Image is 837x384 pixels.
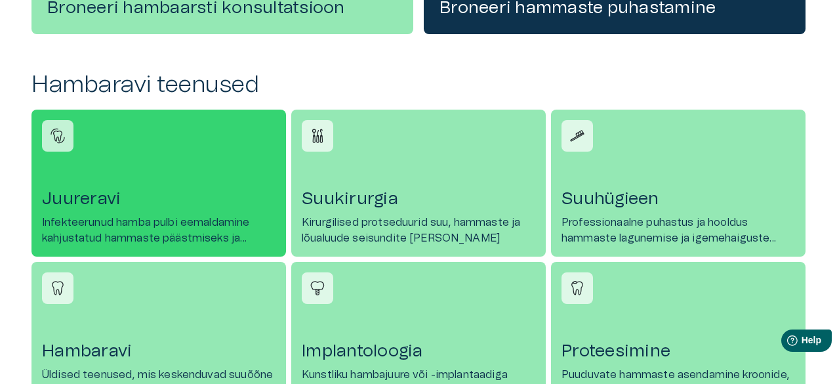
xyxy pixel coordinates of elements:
[48,278,68,298] img: Hambaravi icon
[302,341,535,362] h4: Implantoloogia
[567,126,587,146] img: Suuhügieen icon
[561,341,795,362] h4: Proteesimine
[42,341,276,362] h4: Hambaravi
[31,71,806,99] h2: Hambaravi teenused
[567,278,587,298] img: Proteesimine icon
[42,188,276,209] h4: Juureravi
[308,278,327,298] img: Implantoloogia icon
[302,215,535,246] p: Kirurgilised protseduurid suu, hammaste ja lõualuude seisundite [PERSON_NAME]
[302,188,535,209] h4: Suukirurgia
[561,215,795,246] p: Professionaalne puhastus ja hooldus hammaste lagunemise ja igemehaiguste ennetamiseks
[42,215,276,246] p: Infekteerunud hamba pulbi eemaldamine kahjustatud hammaste päästmiseks ja taastamiseks
[561,188,795,209] h4: Suuhügieen
[735,324,837,361] iframe: Help widget launcher
[308,126,327,146] img: Suukirurgia icon
[48,126,68,146] img: Juureravi icon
